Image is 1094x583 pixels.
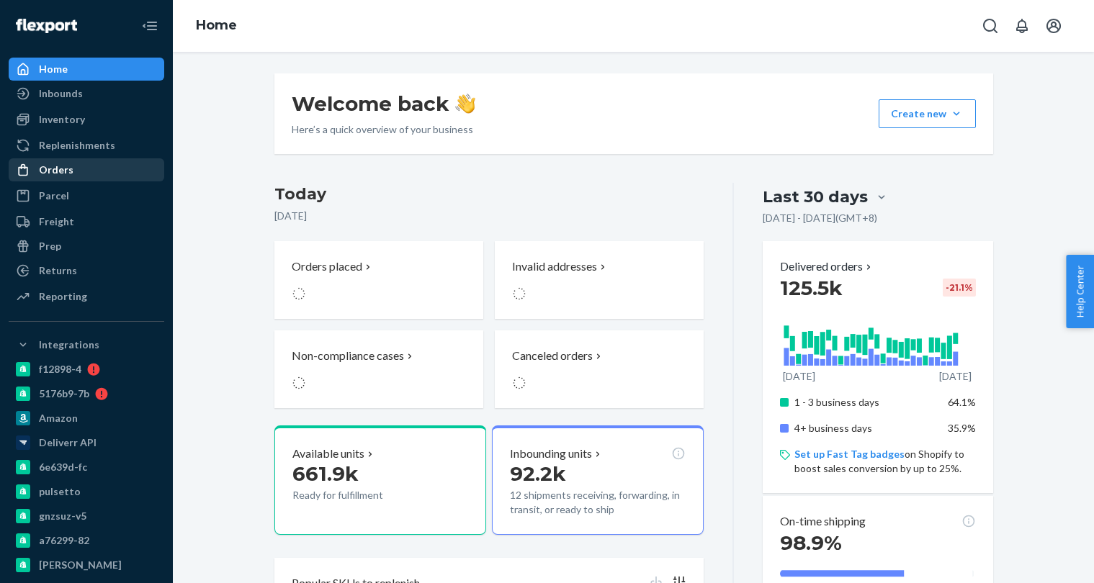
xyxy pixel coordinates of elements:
[39,362,81,376] div: f12898-4
[763,186,868,208] div: Last 30 days
[783,369,815,384] p: [DATE]
[39,411,78,425] div: Amazon
[512,258,597,275] p: Invalid addresses
[948,396,976,408] span: 64.1%
[292,91,475,117] h1: Welcome back
[274,183,704,206] h3: Today
[492,425,704,535] button: Inbounding units92.2k12 shipments receiving, forwarding, in transit, or ready to ship
[510,488,686,517] p: 12 shipments receiving, forwarding, in transit, or ready to ship
[1008,12,1036,40] button: Open notifications
[495,330,704,408] button: Canceled orders
[39,112,85,127] div: Inventory
[292,446,364,462] p: Available units
[135,12,164,40] button: Close Navigation
[9,382,164,405] a: 5176b9-7b
[9,358,164,381] a: f12898-4
[948,422,976,434] span: 35.9%
[976,12,1005,40] button: Open Search Box
[39,435,97,450] div: Deliverr API
[879,99,976,128] button: Create new
[510,446,592,462] p: Inbounding units
[274,330,483,408] button: Non-compliance cases
[9,259,164,282] a: Returns
[292,461,359,486] span: 661.9k
[274,425,486,535] button: Available units661.9kReady for fulfillment
[292,488,426,502] p: Ready for fulfillment
[39,460,87,474] div: 6e639d-fc
[39,86,83,101] div: Inbounds
[39,189,69,203] div: Parcel
[794,395,936,410] p: 1 - 3 business days
[9,431,164,454] a: Deliverr API
[9,108,164,131] a: Inventory
[39,214,74,229] div: Freight
[39,289,87,304] div: Reporting
[274,241,483,319] button: Orders placed
[939,369,972,384] p: [DATE]
[9,529,164,552] a: a76299-82
[943,279,976,297] div: -21.1 %
[9,158,164,181] a: Orders
[9,134,164,157] a: Replenishments
[495,241,704,319] button: Invalid addresses
[39,533,89,548] div: a76299-82
[780,513,866,530] p: On-time shipping
[39,484,81,499] div: pulsetto
[274,209,704,223] p: [DATE]
[794,447,975,476] p: on Shopify to boost sales conversion by up to 25%.
[9,553,164,577] a: [PERSON_NAME]
[9,480,164,503] a: pulsetto
[9,184,164,207] a: Parcel
[9,82,164,105] a: Inbounds
[39,263,77,278] div: Returns
[9,210,164,233] a: Freight
[292,122,475,137] p: Here’s a quick overview of your business
[763,211,877,225] p: [DATE] - [DATE] ( GMT+8 )
[196,17,237,33] a: Home
[9,456,164,479] a: 6e639d-fc
[9,333,164,356] button: Integrations
[9,58,164,81] a: Home
[16,19,77,33] img: Flexport logo
[455,94,475,114] img: hand-wave emoji
[39,387,89,401] div: 5176b9-7b
[39,338,99,352] div: Integrations
[1039,12,1068,40] button: Open account menu
[9,235,164,258] a: Prep
[1066,255,1094,328] button: Help Center
[184,5,248,47] ol: breadcrumbs
[780,530,842,555] span: 98.9%
[780,276,843,300] span: 125.5k
[512,348,593,364] p: Canceled orders
[39,138,115,153] div: Replenishments
[9,505,164,528] a: gnzsuz-v5
[292,258,362,275] p: Orders placed
[9,407,164,430] a: Amazon
[794,421,936,435] p: 4+ business days
[510,461,566,486] span: 92.2k
[39,62,68,76] div: Home
[9,285,164,308] a: Reporting
[39,558,122,572] div: [PERSON_NAME]
[292,348,404,364] p: Non-compliance cases
[39,239,61,253] div: Prep
[39,163,73,177] div: Orders
[780,258,874,275] button: Delivered orders
[794,448,905,460] a: Set up Fast Tag badges
[39,509,86,523] div: gnzsuz-v5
